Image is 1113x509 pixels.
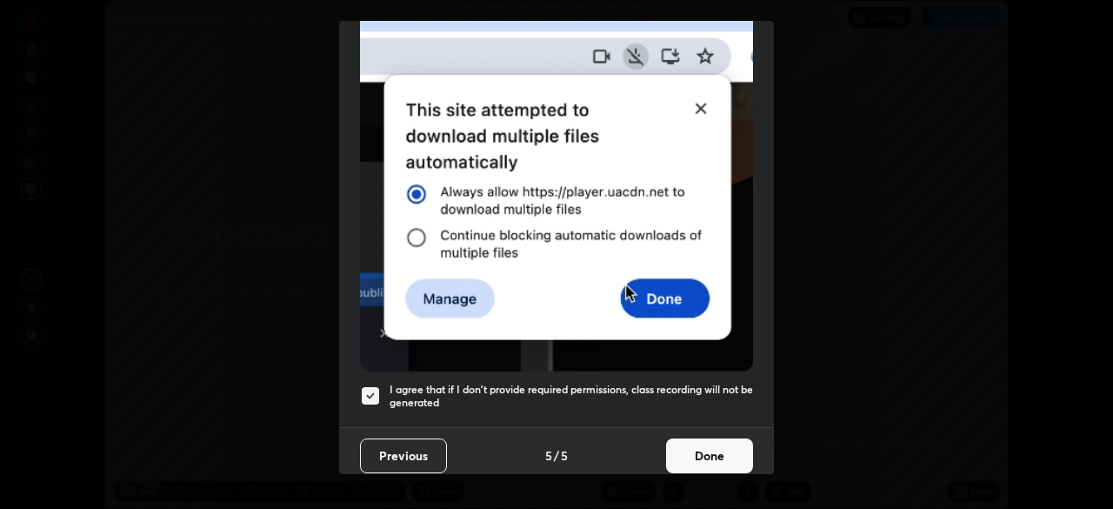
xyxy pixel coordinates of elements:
[390,383,753,410] h5: I agree that if I don't provide required permissions, class recording will not be generated
[666,439,753,473] button: Done
[554,446,559,465] h4: /
[360,439,447,473] button: Previous
[545,446,552,465] h4: 5
[561,446,568,465] h4: 5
